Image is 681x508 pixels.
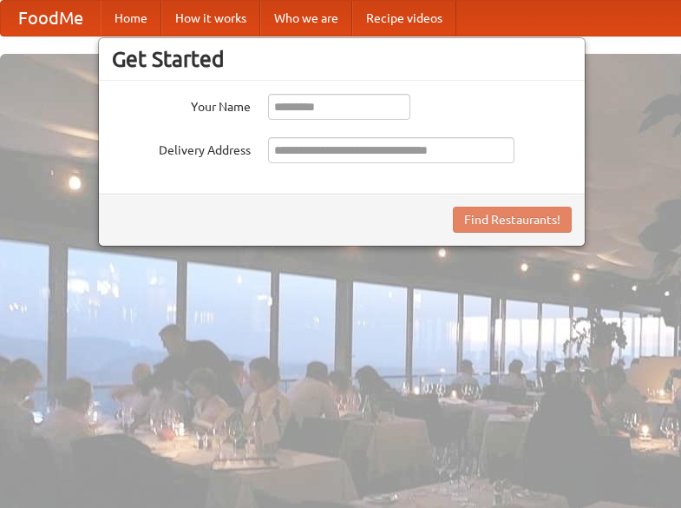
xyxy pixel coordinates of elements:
[112,94,251,115] label: Your Name
[352,1,456,36] a: Recipe videos
[1,1,101,36] a: FoodMe
[101,1,161,36] a: Home
[260,1,352,36] a: Who we are
[161,1,260,36] a: How it works
[112,46,572,72] h3: Get Started
[112,137,251,159] label: Delivery Address
[453,207,572,233] button: Find Restaurants!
